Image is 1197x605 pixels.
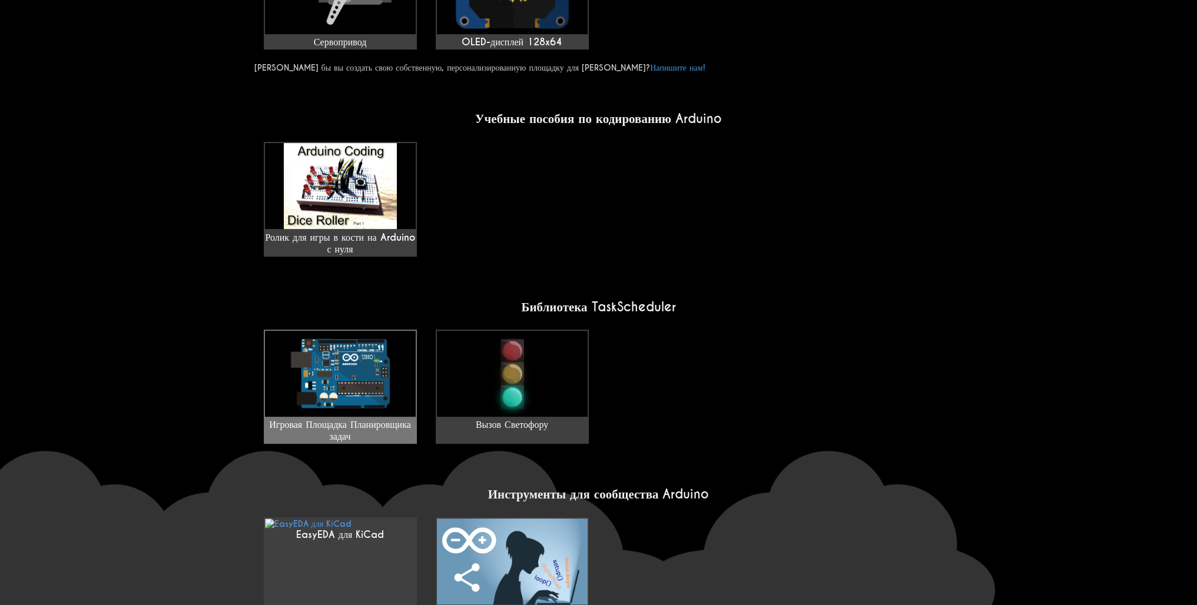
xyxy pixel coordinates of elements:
img: Вызов Светофору [437,331,588,417]
ya-tr-span: Вызов Светофору [476,418,548,431]
ya-tr-span: EasyEDA для KiCad [296,528,384,541]
a: Ролик для игры в кости на Arduino с нуля [264,142,417,257]
ya-tr-span: [PERSON_NAME] бы вы создать свою собственную, персонализированную площадку для [PERSON_NAME]? [254,62,651,73]
ya-tr-span: Игровая Площадка Планировщика задач [269,418,411,443]
ya-tr-span: OLED-дисплей 128x64 [462,36,562,48]
img: EasyEDA для KiCad [265,518,352,529]
ya-tr-span: Инструменты для сообщества Arduino [488,486,709,502]
ya-tr-span: Учебные пособия по кодированию Arduino [475,111,722,127]
a: Игровая Площадка Планировщика задач [264,330,417,444]
a: Вызов Светофору [436,330,589,444]
a: Напишите нам! [650,62,705,73]
ya-tr-span: Библиотека TaskScheduler [522,299,676,315]
img: maxresdefault.jpg [265,143,416,229]
ya-tr-span: Сервопривод [314,36,367,48]
img: EasyEDA для KiCad [437,518,588,604]
ya-tr-span: Ролик для игры в кости на Arduino с нуля [265,231,415,255]
img: Игровая Площадка Планировщика задач [265,331,416,417]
